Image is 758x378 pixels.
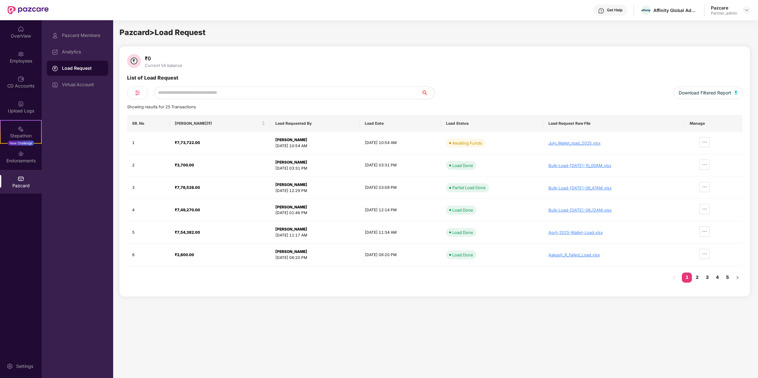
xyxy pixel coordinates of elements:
[175,230,200,235] strong: ₹7,54,382.00
[700,229,709,234] span: ellipsis
[700,249,710,259] button: ellipsis
[275,249,307,254] strong: [PERSON_NAME]
[127,74,178,87] div: List of Load Request
[127,221,170,244] td: 5
[702,273,712,282] a: 3
[8,6,49,14] img: New Pazcare Logo
[732,273,743,283] button: right
[548,230,680,235] div: April-2025-Wallet-Load.xlsx
[134,89,141,97] img: svg+xml;base64,PHN2ZyB4bWxucz0iaHR0cDovL3d3dy53My5vcmcvMjAwMC9zdmciIHdpZHRoPSIyNCIgaGVpZ2h0PSIyNC...
[119,28,205,37] span: Pazcard > Load Request
[275,232,355,238] div: [DATE] 11:17 AM
[360,132,441,154] td: [DATE] 10:54 AM
[700,207,709,212] span: ellipsis
[18,101,24,107] img: svg+xml;base64,PHN2ZyBpZD0iVXBsb2FkX0xvZ3MiIGRhdGEtbmFtZT0iVXBsb2FkIExvZ3MiIHhtbG5zPSJodHRwOi8vd3...
[669,273,679,283] button: left
[52,33,58,39] img: svg+xml;base64,PHN2ZyBpZD0iUHJvZmlsZSIgeG1sbnM9Imh0dHA6Ly93d3cudzMub3JnLzIwMDAvc3ZnIiB3aWR0aD0iMj...
[712,273,722,283] li: 4
[7,363,13,369] img: svg+xml;base64,PHN2ZyBpZD0iU2V0dGluZy0yMHgyMCIgeG1sbnM9Imh0dHA6Ly93d3cudzMub3JnLzIwMDAvc3ZnIiB3aW...
[700,182,710,192] button: ellipsis
[744,8,749,13] img: svg+xml;base64,PHN2ZyBpZD0iRHJvcGRvd24tMzJ4MzIiIHhtbG5zPSJodHRwOi8vd3d3LnczLm9yZy8yMDAwL3N2ZyIgd2...
[270,115,360,132] th: Load Requested By
[52,49,58,55] img: svg+xml;base64,PHN2ZyBpZD0iRGFzaGJvYXJkIiB4bWxucz0iaHR0cDovL3d3dy53My5vcmcvMjAwMC9zdmciIHdpZHRoPS...
[641,9,651,12] img: affinity.png
[360,221,441,244] td: [DATE] 11:34 AM
[127,177,170,199] td: 3
[144,55,184,62] div: ₹0
[275,143,355,149] div: [DATE] 10:54 AM
[548,207,680,213] div: Bulk-Load-[DATE]-08_12AM.xlsx
[685,115,743,132] th: Manage
[18,76,24,82] img: svg+xml;base64,PHN2ZyBpZD0iQ0RfQWNjb3VudHMiIGRhdGEtbmFtZT0iQ0QgQWNjb3VudHMiIHhtbG5zPSJodHRwOi8vd3...
[127,115,170,132] th: SR. No
[548,163,680,168] div: Bulk-Load-[DATE]-10_00AM.xlsx
[360,115,441,132] th: Load Date
[1,133,41,139] div: Stepathon
[62,33,103,38] div: Pazcard Members
[175,140,200,145] strong: ₹7,73,722.00
[452,162,473,169] div: Load Done
[682,273,692,282] a: 1
[360,154,441,177] td: [DATE] 03:31 PM
[692,273,702,282] a: 2
[18,151,24,157] img: svg+xml;base64,PHN2ZyBpZD0iRW5kb3JzZW1lbnRzIiB4bWxucz0iaHR0cDovL3d3dy53My5vcmcvMjAwMC9zdmciIHdpZH...
[452,229,473,236] div: Load Done
[682,273,692,283] li: 1
[441,115,543,132] th: Load Status
[275,210,355,216] div: [DATE] 01:46 PM
[700,226,710,237] button: ellipsis
[275,255,355,261] div: [DATE] 06:20 PM
[722,273,732,283] li: 5
[127,105,196,109] span: Showing results for 25 Transactions
[127,244,170,266] td: 6
[653,7,698,13] div: Affinity Global Advertising Private Limited
[18,26,24,32] img: svg+xml;base64,PHN2ZyBpZD0iSG9tZSIgeG1sbnM9Imh0dHA6Ly93d3cudzMub3JnLzIwMDAvc3ZnIiB3aWR0aD0iMjAiIG...
[175,185,200,190] strong: ₹7,76,526.00
[711,5,737,11] div: Pazcare
[275,227,307,231] strong: [PERSON_NAME]
[548,141,680,146] div: July_Wallet_load_2025.xlsx
[700,162,709,167] span: ellipsis
[598,8,604,14] img: svg+xml;base64,PHN2ZyBpZD0iSGVscC0zMngzMiIgeG1sbnM9Imh0dHA6Ly93d3cudzMub3JnLzIwMDAvc3ZnIiB3aWR0aD...
[548,185,680,190] div: Bulk-Load-[DATE]-06_47AM.xlsx
[127,154,170,177] td: 2
[548,252,680,257] div: Aakash_R_failed_Load.xlsx
[452,184,486,191] div: Partial Load Done
[127,54,141,68] img: svg+xml;base64,PHN2ZyB4bWxucz0iaHR0cDovL3d3dy53My5vcmcvMjAwMC9zdmciIHdpZHRoPSIzNiIgaGVpZ2h0PSIzNi...
[170,115,270,132] th: Load Amount(₹)
[275,165,355,171] div: [DATE] 03:31 PM
[360,199,441,221] td: [DATE] 12:14 PM
[669,273,679,283] li: Previous Page
[18,51,24,57] img: svg+xml;base64,PHN2ZyBpZD0iRW1wbG95ZWVzIiB4bWxucz0iaHR0cDovL3d3dy53My5vcmcvMjAwMC9zdmciIHdpZHRoPS...
[52,82,58,88] img: svg+xml;base64,PHN2ZyBpZD0iVmlydHVhbF9BY2NvdW50IiBkYXRhLW5hbWU9IlZpcnR1YWwgQWNjb3VudCIgeG1sbnM9Im...
[62,65,103,71] div: Load Request
[144,63,184,68] div: Current VA balance
[452,207,473,213] div: Load Done
[734,91,737,94] img: svg+xml;base64,PHN2ZyB4bWxucz0iaHR0cDovL3d3dy53My5vcmcvMjAwMC9zdmciIHhtbG5zOnhsaW5rPSJodHRwOi8vd3...
[275,182,307,187] strong: [PERSON_NAME]
[700,159,710,170] button: ellipsis
[360,177,441,199] td: [DATE] 03:09 PM
[700,137,710,147] button: ellipsis
[175,121,260,126] span: [PERSON_NAME](₹)
[421,87,435,99] button: search
[62,82,103,87] div: Virtual Account
[736,276,739,279] span: right
[711,11,737,16] div: Partner_admin
[360,244,441,266] td: [DATE] 06:20 PM
[700,140,709,145] span: ellipsis
[175,207,200,212] strong: ₹7,49,270.00
[607,8,622,13] div: Get Help
[692,273,702,283] li: 2
[700,184,709,189] span: ellipsis
[712,273,722,282] a: 4
[674,87,743,99] button: Download Filtered Report
[18,176,24,182] img: svg+xml;base64,PHN2ZyBpZD0iUGF6Y2FyZCIgeG1sbnM9Imh0dHA6Ly93d3cudzMub3JnLzIwMDAvc3ZnIiB3aWR0aD0iMj...
[702,273,712,283] li: 3
[452,252,473,258] div: Load Done
[127,199,170,221] td: 4
[175,163,194,167] strong: ₹3,700.00
[14,363,35,369] div: Settings
[679,89,731,96] span: Download Filtered Report
[275,137,307,142] strong: [PERSON_NAME]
